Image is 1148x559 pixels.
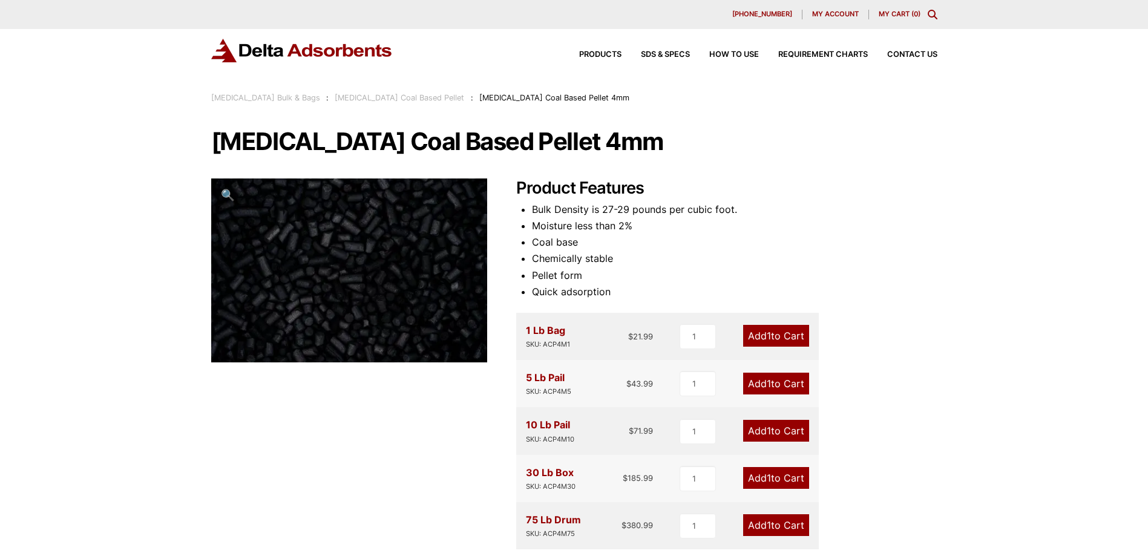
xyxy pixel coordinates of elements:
bdi: 21.99 [628,332,653,341]
div: SKU: ACP4M30 [526,481,576,492]
div: SKU: ACP4M1 [526,339,570,350]
div: 5 Lb Pail [526,370,571,397]
a: My account [802,10,869,19]
bdi: 380.99 [622,520,653,530]
a: [PHONE_NUMBER] [723,10,802,19]
a: Requirement Charts [759,51,868,59]
span: How to Use [709,51,759,59]
a: How to Use [690,51,759,59]
div: 1 Lb Bag [526,322,570,350]
a: Add1to Cart [743,514,809,536]
div: SKU: ACP4M5 [526,386,571,397]
span: $ [626,379,631,388]
span: [PHONE_NUMBER] [732,11,792,18]
div: SKU: ACP4M75 [526,528,581,540]
span: Requirement Charts [778,51,868,59]
li: Moisture less than 2% [532,218,937,234]
li: Bulk Density is 27-29 pounds per cubic foot. [532,201,937,218]
div: 30 Lb Box [526,465,576,492]
span: 0 [914,10,918,18]
span: 1 [767,472,771,484]
span: : [471,93,473,102]
bdi: 43.99 [626,379,653,388]
li: Quick adsorption [532,284,937,300]
h1: [MEDICAL_DATA] Coal Based Pellet 4mm [211,129,937,154]
span: $ [628,332,633,341]
span: $ [629,426,634,436]
div: 75 Lb Drum [526,512,581,540]
li: Coal base [532,234,937,250]
span: My account [812,11,859,18]
img: Delta Adsorbents [211,39,393,62]
div: SKU: ACP4M10 [526,434,574,445]
span: $ [623,473,628,483]
a: Add1to Cart [743,325,809,347]
a: My Cart (0) [879,10,920,18]
h2: Product Features [516,178,937,198]
li: Chemically stable [532,250,937,267]
span: 1 [767,378,771,390]
div: Toggle Modal Content [928,10,937,19]
bdi: 71.99 [629,426,653,436]
a: Add1to Cart [743,420,809,442]
a: [MEDICAL_DATA] Coal Based Pellet [335,93,464,102]
span: [MEDICAL_DATA] Coal Based Pellet 4mm [479,93,629,102]
a: Contact Us [868,51,937,59]
span: $ [622,520,626,530]
div: 10 Lb Pail [526,417,574,445]
span: 1 [767,519,771,531]
a: [MEDICAL_DATA] Bulk & Bags [211,93,320,102]
span: SDS & SPECS [641,51,690,59]
bdi: 185.99 [623,473,653,483]
span: 1 [767,330,771,342]
span: Contact Us [887,51,937,59]
a: SDS & SPECS [622,51,690,59]
a: Add1to Cart [743,467,809,489]
span: Products [579,51,622,59]
span: 1 [767,425,771,437]
span: : [326,93,329,102]
li: Pellet form [532,267,937,284]
a: Products [560,51,622,59]
a: Add1to Cart [743,373,809,394]
span: 🔍 [221,188,235,201]
a: View full-screen image gallery [211,178,244,212]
